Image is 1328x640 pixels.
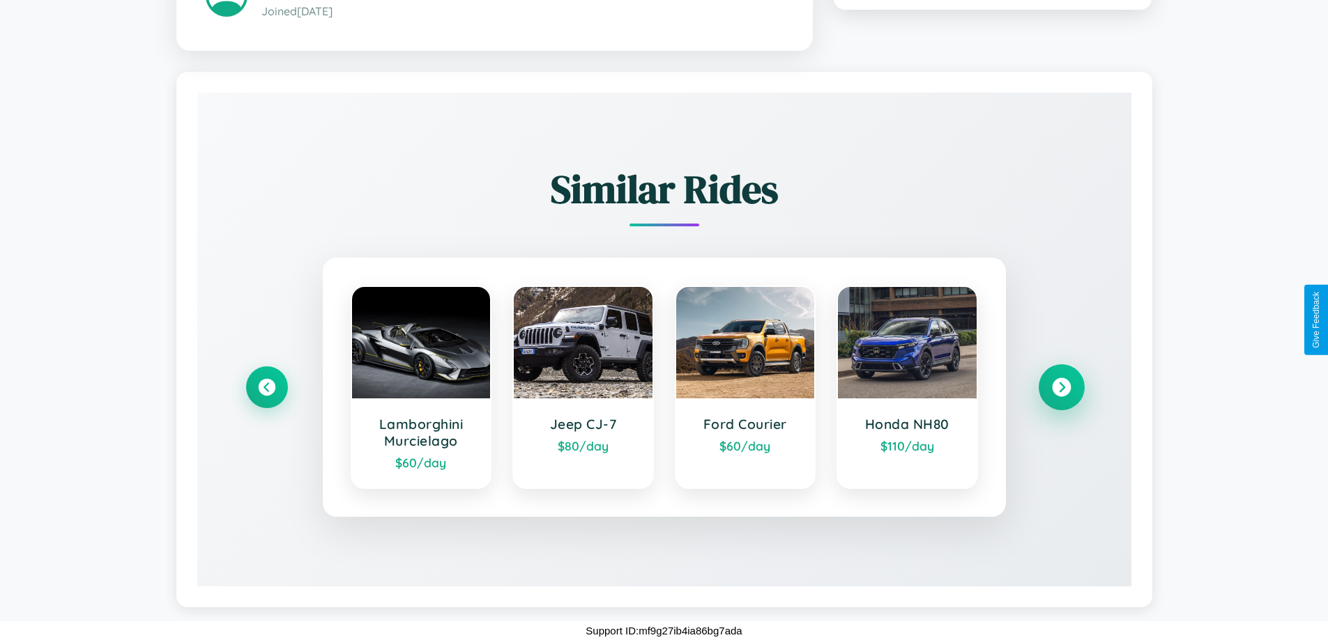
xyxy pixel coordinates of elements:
h3: Lamborghini Murcielago [366,416,477,449]
p: Joined [DATE] [261,1,784,22]
p: Support ID: mf9g27ib4ia86bg7ada [586,621,742,640]
a: Lamborghini Murcielago$60/day [351,286,492,489]
a: Ford Courier$60/day [675,286,816,489]
h2: Similar Rides [246,162,1083,216]
div: $ 60 /day [690,438,801,453]
a: Honda NH80$110/day [837,286,978,489]
div: $ 60 /day [366,455,477,470]
div: Give Feedback [1311,292,1321,348]
div: $ 110 /day [852,438,963,453]
h3: Honda NH80 [852,416,963,432]
div: $ 80 /day [528,438,639,453]
h3: Jeep CJ-7 [528,416,639,432]
h3: Ford Courier [690,416,801,432]
a: Jeep CJ-7$80/day [512,286,654,489]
